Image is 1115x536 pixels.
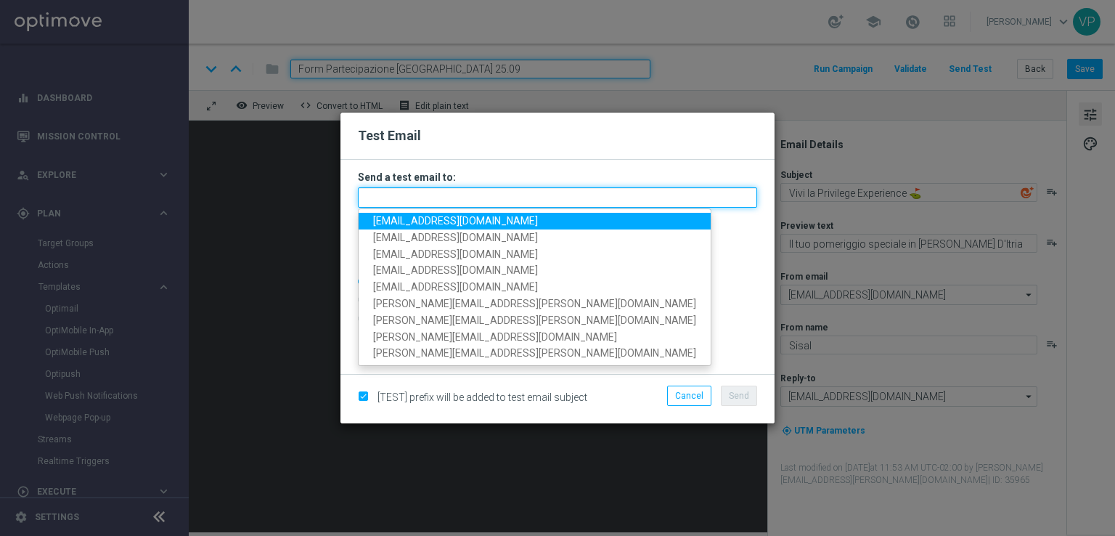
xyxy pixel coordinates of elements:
[373,314,696,326] span: [PERSON_NAME][EMAIL_ADDRESS][PERSON_NAME][DOMAIN_NAME]
[373,248,538,259] span: [EMAIL_ADDRESS][DOMAIN_NAME]
[359,296,711,312] a: [PERSON_NAME][EMAIL_ADDRESS][PERSON_NAME][DOMAIN_NAME]
[359,312,711,329] a: [PERSON_NAME][EMAIL_ADDRESS][PERSON_NAME][DOMAIN_NAME]
[667,386,711,406] button: Cancel
[359,245,711,262] a: [EMAIL_ADDRESS][DOMAIN_NAME]
[373,264,538,276] span: [EMAIL_ADDRESS][DOMAIN_NAME]
[359,279,711,296] a: [EMAIL_ADDRESS][DOMAIN_NAME]
[373,281,538,293] span: [EMAIL_ADDRESS][DOMAIN_NAME]
[373,215,538,227] span: [EMAIL_ADDRESS][DOMAIN_NAME]
[359,345,711,362] a: [PERSON_NAME][EMAIL_ADDRESS][PERSON_NAME][DOMAIN_NAME]
[359,328,711,345] a: [PERSON_NAME][EMAIL_ADDRESS][DOMAIN_NAME]
[359,230,711,246] a: [EMAIL_ADDRESS][DOMAIN_NAME]
[358,127,757,145] h2: Test Email
[358,171,757,184] h3: Send a test email to:
[377,391,587,403] span: [TEST] prefix will be added to test email subject
[373,347,696,359] span: [PERSON_NAME][EMAIL_ADDRESS][PERSON_NAME][DOMAIN_NAME]
[359,213,711,230] a: [EMAIL_ADDRESS][DOMAIN_NAME]
[373,232,538,243] span: [EMAIL_ADDRESS][DOMAIN_NAME]
[721,386,757,406] button: Send
[359,262,711,279] a: [EMAIL_ADDRESS][DOMAIN_NAME]
[373,298,696,309] span: [PERSON_NAME][EMAIL_ADDRESS][PERSON_NAME][DOMAIN_NAME]
[373,330,617,342] span: [PERSON_NAME][EMAIL_ADDRESS][DOMAIN_NAME]
[729,391,749,401] span: Send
